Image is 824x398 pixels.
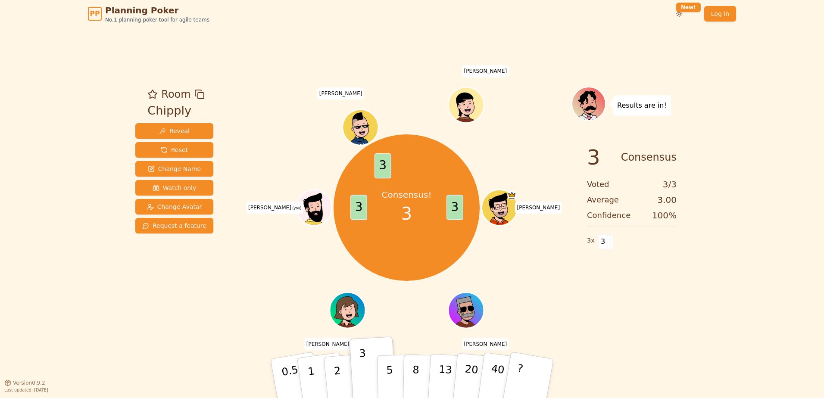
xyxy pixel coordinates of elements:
button: Add as favourite [147,87,158,102]
span: 3 [587,147,600,168]
span: Average [587,194,619,206]
span: 3.00 [657,194,677,206]
button: Reveal [135,123,213,139]
span: Click to change your name [462,65,509,77]
span: 3 / 3 [663,178,677,190]
span: Consensus [621,147,677,168]
span: 3 [401,201,412,227]
span: Room [161,87,190,102]
span: 3 x [587,236,595,246]
span: 3 [350,195,367,220]
span: Confidence [587,209,630,221]
div: New! [676,3,701,12]
p: Consensus! [382,189,432,201]
span: Version 0.9.2 [13,379,45,386]
span: Reveal [159,127,190,135]
a: PPPlanning PokerNo.1 planning poker tool for agile teams [88,4,209,23]
span: Click to change your name [246,202,303,214]
button: Watch only [135,180,213,196]
span: Request a feature [142,221,206,230]
span: Matthew is the host [507,191,516,200]
span: Click to change your name [462,338,509,350]
span: Last updated: [DATE] [4,388,48,392]
span: Change Avatar [147,202,202,211]
span: 3 [446,195,463,220]
button: New! [671,6,687,22]
button: Change Name [135,161,213,177]
span: Click to change your name [317,87,365,99]
p: Results are in! [617,99,667,112]
button: Version0.9.2 [4,379,45,386]
span: Planning Poker [105,4,209,16]
button: Reset [135,142,213,158]
span: No.1 planning poker tool for agile teams [105,16,209,23]
span: Watch only [153,183,197,192]
span: (you) [291,206,302,210]
button: Request a feature [135,218,213,233]
span: Reset [161,146,188,154]
span: PP [90,9,100,19]
span: Change Name [148,165,201,173]
span: Click to change your name [515,202,562,214]
span: 3 [598,234,608,249]
p: 3 [359,347,368,394]
span: 100 % [652,209,677,221]
span: Voted [587,178,609,190]
a: Log in [704,6,736,22]
span: 3 [374,153,391,178]
button: Change Avatar [135,199,213,215]
button: Click to change your avatar [297,191,331,224]
span: Click to change your name [304,338,352,350]
div: Chipply [147,102,204,120]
